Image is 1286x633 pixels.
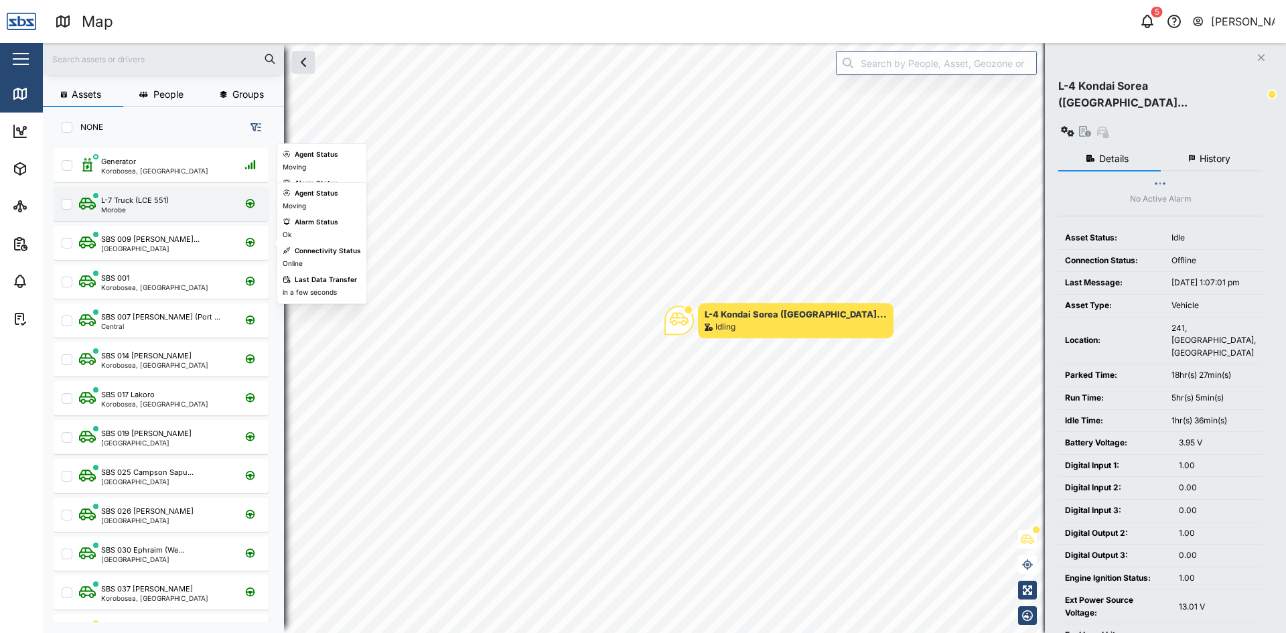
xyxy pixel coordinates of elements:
[101,206,169,213] div: Morobe
[1065,527,1165,540] div: Digital Output 2:
[1192,12,1275,31] button: [PERSON_NAME]
[295,188,338,199] div: Agent Status
[1065,277,1158,289] div: Last Message:
[101,350,192,362] div: SBS 014 [PERSON_NAME]
[101,234,200,245] div: SBS 009 [PERSON_NAME]...
[82,10,113,33] div: Map
[1065,255,1158,267] div: Connection Status:
[1171,232,1256,244] div: Idle
[1065,594,1165,619] div: Ext Power Source Voltage:
[101,311,220,323] div: SBS 007 [PERSON_NAME] (Port ...
[35,311,72,326] div: Tasks
[1171,322,1256,360] div: 241, [GEOGRAPHIC_DATA], [GEOGRAPHIC_DATA]
[1065,504,1165,517] div: Digital Input 3:
[1065,549,1165,562] div: Digital Output 3:
[1179,549,1256,562] div: 0.00
[1179,437,1256,449] div: 3.95 V
[1171,255,1256,267] div: Offline
[295,217,338,228] div: Alarm Status
[35,236,80,251] div: Reports
[101,167,208,174] div: Korobosea, [GEOGRAPHIC_DATA]
[101,273,129,284] div: SBS 001
[836,51,1037,75] input: Search by People, Asset, Geozone or Place
[1171,392,1256,405] div: 5hr(s) 5min(s)
[1065,299,1158,312] div: Asset Type:
[1171,299,1256,312] div: Vehicle
[1171,277,1256,289] div: [DATE] 1:07:01 pm
[7,7,36,36] img: Main Logo
[101,595,208,602] div: Korobosea, [GEOGRAPHIC_DATA]
[1065,232,1158,244] div: Asset Status:
[1065,334,1158,347] div: Location:
[1171,415,1256,427] div: 1hr(s) 36min(s)
[283,201,306,212] div: Moving
[295,178,338,189] div: Alarm Status
[1065,369,1158,382] div: Parked Time:
[1179,482,1256,494] div: 0.00
[51,49,276,69] input: Search assets or drivers
[232,90,264,99] span: Groups
[101,401,208,407] div: Korobosea, [GEOGRAPHIC_DATA]
[72,90,101,99] span: Assets
[295,149,338,160] div: Agent Status
[101,323,220,330] div: Central
[35,199,67,214] div: Sites
[54,143,283,622] div: grid
[664,303,894,338] div: Map marker
[101,556,184,563] div: [GEOGRAPHIC_DATA]
[101,583,193,595] div: SBS 037 [PERSON_NAME]
[283,259,303,269] div: Online
[101,428,192,439] div: SBS 019 [PERSON_NAME]
[43,43,1286,633] canvas: Map
[35,274,76,289] div: Alarms
[153,90,184,99] span: People
[1179,527,1256,540] div: 1.00
[101,156,136,167] div: Generator
[1065,415,1158,427] div: Idle Time:
[1171,369,1256,382] div: 18hr(s) 27min(s)
[1211,13,1275,30] div: [PERSON_NAME]
[35,86,65,101] div: Map
[1065,482,1165,494] div: Digital Input 2:
[1065,437,1165,449] div: Battery Voltage:
[295,275,357,285] div: Last Data Transfer
[1065,392,1158,405] div: Run Time:
[101,478,194,485] div: [GEOGRAPHIC_DATA]
[1099,154,1129,163] span: Details
[705,307,887,321] div: L-4 Kondai Sorea ([GEOGRAPHIC_DATA]...
[283,287,337,298] div: in a few seconds
[101,195,169,206] div: L-7 Truck (LCE 551)
[101,517,194,524] div: [GEOGRAPHIC_DATA]
[1151,7,1163,17] div: 5
[295,246,361,257] div: Connectivity Status
[101,506,194,517] div: SBS 026 [PERSON_NAME]
[101,284,208,291] div: Korobosea, [GEOGRAPHIC_DATA]
[101,389,155,401] div: SBS 017 Lakoro
[1058,78,1263,111] div: L-4 Kondai Sorea ([GEOGRAPHIC_DATA]...
[101,245,200,252] div: [GEOGRAPHIC_DATA]
[101,439,192,446] div: [GEOGRAPHIC_DATA]
[1179,504,1256,517] div: 0.00
[283,230,291,240] div: Ok
[1179,601,1256,614] div: 13.01 V
[1200,154,1230,163] span: History
[1179,460,1256,472] div: 1.00
[101,467,194,478] div: SBS 025 Campson Sapu...
[35,161,76,176] div: Assets
[35,124,95,139] div: Dashboard
[1065,572,1165,585] div: Engine Ignition Status:
[715,321,735,334] div: Idling
[101,362,208,368] div: Korobosea, [GEOGRAPHIC_DATA]
[72,122,103,133] label: NONE
[1179,572,1256,585] div: 1.00
[283,162,306,173] div: Moving
[101,545,184,556] div: SBS 030 Ephraim (We...
[1130,193,1192,206] div: No Active Alarm
[1065,460,1165,472] div: Digital Input 1:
